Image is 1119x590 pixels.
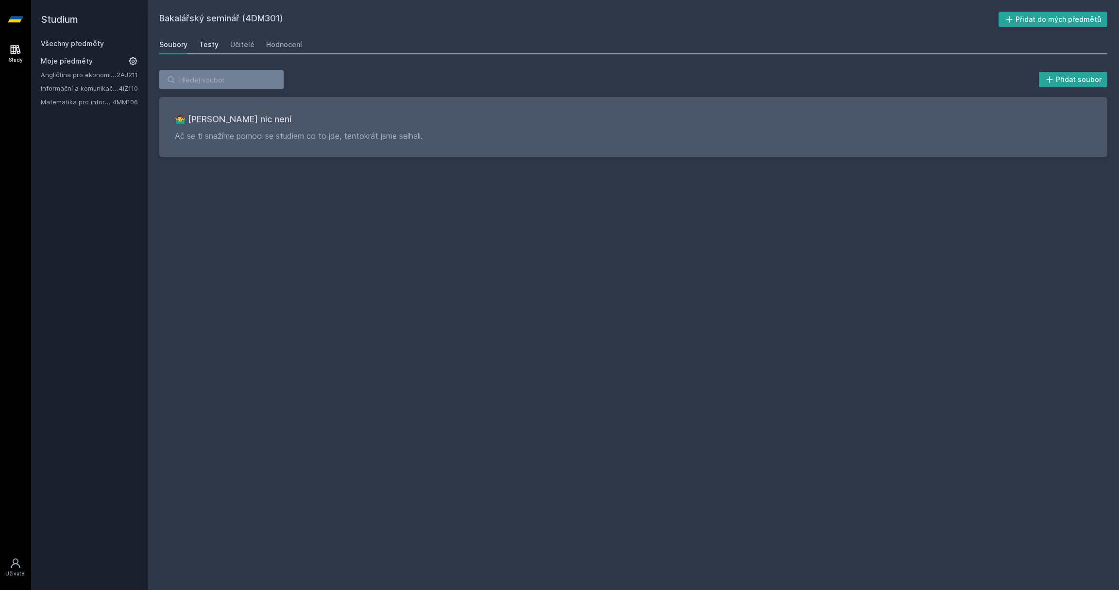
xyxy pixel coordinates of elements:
[41,83,119,93] a: Informační a komunikační technologie
[41,70,117,80] a: Angličtina pro ekonomická studia 1 (B2/C1)
[9,56,23,64] div: Study
[230,35,254,54] a: Učitelé
[1039,72,1108,87] button: Přidat soubor
[266,40,302,49] div: Hodnocení
[119,84,138,92] a: 4IZ110
[266,35,302,54] a: Hodnocení
[2,553,29,582] a: Uživatel
[199,40,219,49] div: Testy
[5,570,26,577] div: Uživatel
[999,12,1108,27] button: Přidat do mých předmětů
[2,39,29,68] a: Study
[41,39,104,48] a: Všechny předměty
[230,40,254,49] div: Učitelé
[113,98,138,106] a: 4MM106
[199,35,219,54] a: Testy
[159,12,999,27] h2: Bakalářský seminář (4DM301)
[117,71,138,79] a: 2AJ211
[159,70,284,89] input: Hledej soubor
[159,35,187,54] a: Soubory
[41,56,93,66] span: Moje předměty
[41,97,113,107] a: Matematika pro informatiky
[175,113,1092,126] h3: 🤷‍♂️ [PERSON_NAME] nic není
[159,40,187,49] div: Soubory
[175,130,1092,142] p: Ač se ti snažíme pomoci se studiem co to jde, tentokrát jsme selhali.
